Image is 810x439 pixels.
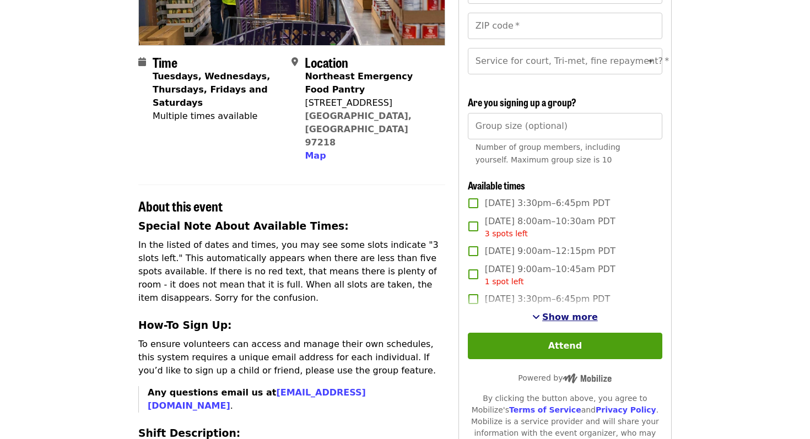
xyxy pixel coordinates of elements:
strong: Any questions email us at [148,387,366,411]
a: Terms of Service [509,405,581,414]
span: 1 spot left [485,277,524,286]
span: Time [153,52,177,72]
strong: Special Note About Available Times: [138,220,349,232]
span: [DATE] 9:00am–10:45am PDT [485,263,615,288]
span: [DATE] 8:00am–10:30am PDT [485,215,615,240]
span: Powered by [518,373,612,382]
p: To ensure volunteers can access and manage their own schedules, this system requires a unique ema... [138,338,445,377]
div: Multiple times available [153,110,283,123]
button: Open [643,53,658,69]
span: 3 spots left [485,229,528,238]
span: Available times [468,178,525,192]
span: About this event [138,196,223,215]
a: Privacy Policy [596,405,656,414]
p: In the listed of dates and times, you may see some slots indicate "3 slots left." This automatica... [138,239,445,305]
a: [GEOGRAPHIC_DATA], [GEOGRAPHIC_DATA] 97218 [305,111,412,148]
strong: Shift Description: [138,427,240,439]
img: Powered by Mobilize [563,373,612,383]
button: See more timeslots [532,311,598,324]
i: calendar icon [138,57,146,67]
button: Attend [468,333,662,359]
input: ZIP code [468,13,662,39]
strong: Tuesdays, Wednesdays, Thursdays, Fridays and Saturdays [153,71,270,108]
span: Location [305,52,348,72]
i: map-marker-alt icon [291,57,298,67]
div: [STREET_ADDRESS] [305,96,436,110]
span: [DATE] 9:00am–12:15pm PDT [485,245,615,258]
span: Are you signing up a group? [468,95,576,109]
span: Map [305,150,326,161]
strong: Northeast Emergency Food Pantry [305,71,413,95]
input: [object Object] [468,113,662,139]
span: Show more [542,312,598,322]
button: Map [305,149,326,162]
strong: How-To Sign Up: [138,319,232,331]
span: Number of group members, including yourself. Maximum group size is 10 [476,143,620,164]
span: [DATE] 3:30pm–6:45pm PDT [485,292,610,306]
p: . [148,386,445,413]
span: [DATE] 3:30pm–6:45pm PDT [485,197,610,210]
